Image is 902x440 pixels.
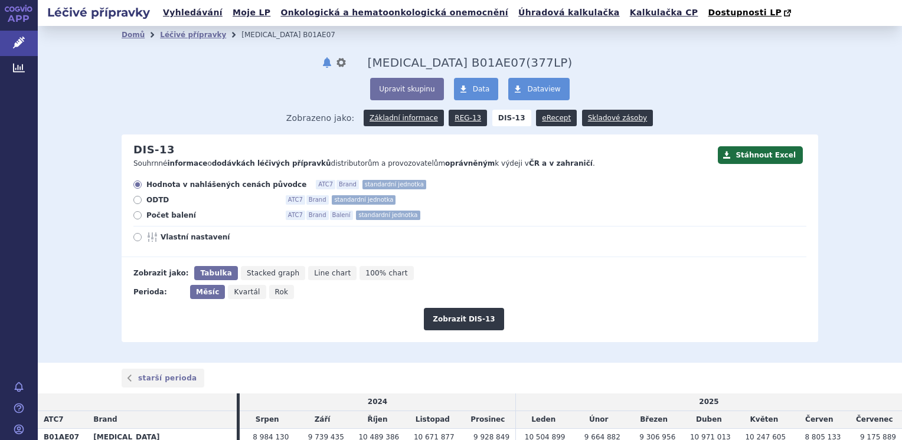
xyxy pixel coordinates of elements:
[146,211,276,220] span: Počet balení
[240,411,295,429] td: Srpen
[160,31,226,39] a: Léčivé přípravky
[708,8,782,17] span: Dostupnosti LP
[133,159,712,169] p: Souhrnné o distributorům a provozovatelům k výdeji v .
[529,159,593,168] strong: ČR a v zahraničí
[571,411,626,429] td: Únor
[146,195,276,205] span: ODTD
[229,5,274,21] a: Moje LP
[133,143,175,156] h2: DIS-13
[306,211,329,220] span: Brand
[212,159,331,168] strong: dodávkách léčivých přípravků
[681,411,736,429] td: Duben
[277,5,512,21] a: Onkologická a hematoonkologická onemocnění
[526,55,572,70] span: ( LP)
[44,415,64,423] span: ATC7
[626,5,702,21] a: Kalkulačka CP
[367,55,526,70] span: Dabigatran B01AE07
[241,26,351,44] li: Dabigatran B01AE07
[460,411,516,429] td: Prosinec
[247,269,299,277] span: Stacked graph
[306,195,329,205] span: Brand
[168,159,208,168] strong: informace
[122,31,145,39] a: Domů
[405,411,460,429] td: Listopad
[286,211,305,220] span: ATC7
[718,146,803,164] button: Stáhnout Excel
[454,78,499,100] a: Data
[122,369,204,388] a: starší perioda
[516,411,571,429] td: Leden
[445,159,495,168] strong: oprávněným
[38,4,159,21] h2: Léčivé přípravky
[626,411,681,429] td: Březen
[275,288,289,296] span: Rok
[364,110,444,126] a: Základní informace
[316,180,335,189] span: ATC7
[370,78,443,100] button: Upravit skupinu
[332,195,396,205] span: standardní jednotka
[196,288,219,296] span: Měsíc
[240,393,516,411] td: 2024
[321,55,333,70] button: notifikace
[330,211,353,220] span: Balení
[146,180,306,189] span: Hodnota v nahlášených cenách původce
[531,55,554,70] span: 377
[424,308,504,330] button: Zobrazit DIS-13
[704,5,797,21] a: Dostupnosti LP
[159,5,226,21] a: Vyhledávání
[362,180,426,189] span: standardní jednotka
[314,269,351,277] span: Line chart
[133,266,188,280] div: Zobrazit jako:
[492,110,531,126] strong: DIS-13
[365,269,407,277] span: 100% chart
[93,415,117,423] span: Brand
[582,110,653,126] a: Skladové zásoby
[516,393,902,411] td: 2025
[200,269,231,277] span: Tabulka
[536,110,577,126] a: eRecept
[508,78,569,100] a: Dataview
[515,5,623,21] a: Úhradová kalkulačka
[234,288,260,296] span: Kvartál
[161,232,290,242] span: Vlastní nastavení
[449,110,487,126] a: REG-13
[527,85,560,93] span: Dataview
[336,180,359,189] span: Brand
[473,85,490,93] span: Data
[350,411,405,429] td: Říjen
[295,411,349,429] td: Září
[737,411,792,429] td: Květen
[792,411,847,429] td: Červen
[286,195,305,205] span: ATC7
[335,55,347,70] button: nastavení
[133,285,184,299] div: Perioda:
[286,110,355,126] span: Zobrazeno jako:
[356,211,420,220] span: standardní jednotka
